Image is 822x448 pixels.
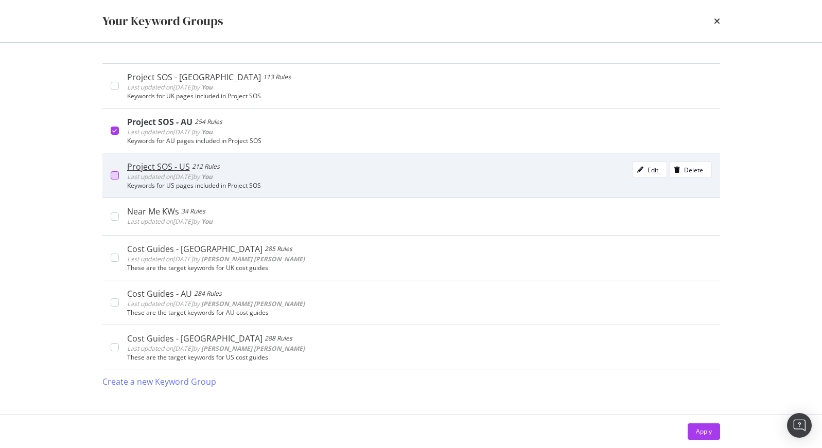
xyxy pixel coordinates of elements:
[127,162,190,172] div: Project SOS - US
[688,423,720,440] button: Apply
[263,72,291,82] div: 113 Rules
[670,162,712,178] button: Delete
[201,344,305,353] b: [PERSON_NAME] [PERSON_NAME]
[102,376,216,388] div: Create a new Keyword Group
[127,289,192,299] div: Cost Guides - AU
[696,427,712,436] div: Apply
[684,166,703,174] div: Delete
[201,172,213,181] b: You
[192,162,220,172] div: 212 Rules
[127,83,213,92] span: Last updated on [DATE] by
[127,128,213,136] span: Last updated on [DATE] by
[195,117,222,127] div: 254 Rules
[201,128,213,136] b: You
[127,217,213,226] span: Last updated on [DATE] by
[181,206,205,217] div: 34 Rules
[787,413,812,438] div: Open Intercom Messenger
[265,244,292,254] div: 285 Rules
[102,369,216,394] button: Create a new Keyword Group
[201,255,305,263] b: [PERSON_NAME] [PERSON_NAME]
[127,172,213,181] span: Last updated on [DATE] by
[127,309,712,316] div: These are the target keywords for AU cost guides
[633,162,667,178] button: Edit
[127,255,305,263] span: Last updated on [DATE] by
[127,72,261,82] div: Project SOS - [GEOGRAPHIC_DATA]
[201,83,213,92] b: You
[127,182,712,189] div: Keywords for US pages included in Project SOS
[265,333,292,344] div: 288 Rules
[127,93,712,100] div: Keywords for UK pages included in Project SOS
[127,344,305,353] span: Last updated on [DATE] by
[127,117,193,127] div: Project SOS - AU
[127,299,305,308] span: Last updated on [DATE] by
[127,333,263,344] div: Cost Guides - [GEOGRAPHIC_DATA]
[127,244,263,254] div: Cost Guides - [GEOGRAPHIC_DATA]
[127,206,179,217] div: Near Me KWs
[714,12,720,30] div: times
[194,289,222,299] div: 284 Rules
[648,166,658,174] div: Edit
[102,12,223,30] div: Your Keyword Groups
[201,299,305,308] b: [PERSON_NAME] [PERSON_NAME]
[127,264,712,272] div: These are the target keywords for UK cost guides
[127,354,712,361] div: These are the target keywords for US cost guides
[201,217,213,226] b: You
[127,137,712,145] div: Keywords for AU pages included in Project SOS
